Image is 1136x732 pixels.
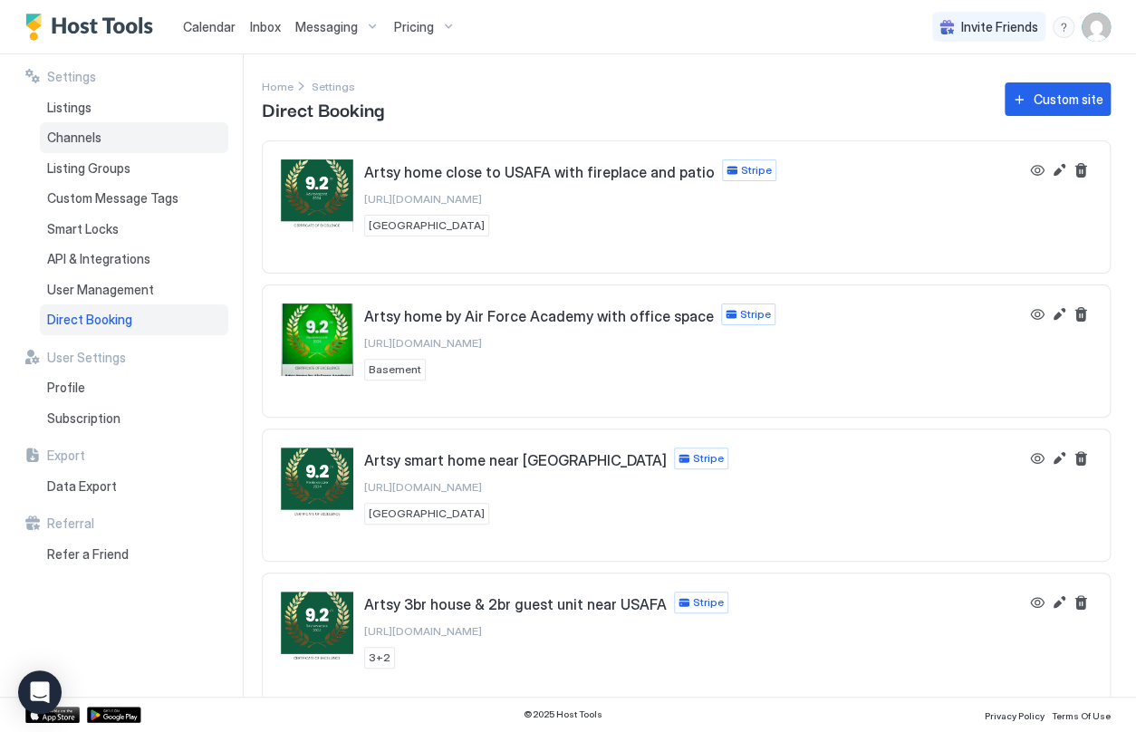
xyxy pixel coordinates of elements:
a: Host Tools Logo [25,14,161,41]
button: Delete [1070,159,1092,181]
span: Invite Friends [961,19,1038,35]
span: Artsy home by Air Force Academy with office space [364,307,714,325]
a: Privacy Policy [985,705,1045,724]
button: View [1026,159,1048,181]
a: Channels [40,122,228,153]
span: Pricing [394,19,434,35]
a: Terms Of Use [1052,705,1111,724]
span: Settings [47,69,96,85]
span: Direct Booking [262,95,384,122]
span: Stripe [693,594,724,611]
button: Custom site [1005,82,1111,116]
span: Terms Of Use [1052,710,1111,721]
span: [URL][DOMAIN_NAME] [364,192,482,206]
div: Artsy 3br house & 2br guest unit near USAFA [281,592,353,664]
span: [URL][DOMAIN_NAME] [364,336,482,350]
a: Data Export [40,471,228,502]
button: Edit [1048,592,1070,613]
button: Delete [1070,448,1092,469]
span: [URL][DOMAIN_NAME] [364,624,482,638]
span: Privacy Policy [985,710,1045,721]
a: Smart Locks [40,214,228,245]
span: Channels [47,130,101,146]
a: Refer a Friend [40,539,228,570]
a: [URL][DOMAIN_NAME] [364,188,482,207]
span: © 2025 Host Tools [524,708,602,720]
div: Artsy home close to USAFA with fireplace and patio [281,159,353,232]
a: Settings [312,76,355,95]
span: [URL][DOMAIN_NAME] [364,480,482,494]
a: Profile [40,372,228,403]
a: Direct Booking [40,304,228,335]
div: Breadcrumb [312,76,355,95]
div: menu [1053,16,1074,38]
span: Profile [47,380,85,396]
a: Home [262,76,294,95]
span: Direct Booking [47,312,132,328]
span: Stripe [740,306,771,323]
span: Inbox [250,19,281,34]
span: Refer a Friend [47,546,129,563]
span: Stripe [741,162,772,178]
div: Open Intercom Messenger [18,670,62,714]
div: Custom site [1034,90,1103,109]
span: Custom Message Tags [47,190,178,207]
span: Calendar [183,19,236,34]
button: Delete [1070,592,1092,613]
span: Listings [47,100,91,116]
a: Custom Message Tags [40,183,228,214]
a: [URL][DOMAIN_NAME] [364,332,482,352]
span: Home [262,80,294,93]
span: Artsy 3br house & 2br guest unit near USAFA [364,595,667,613]
span: [GEOGRAPHIC_DATA] [369,506,485,522]
a: [URL][DOMAIN_NAME] [364,477,482,496]
span: Data Export [47,478,117,495]
span: API & Integrations [47,251,150,267]
span: User Management [47,282,154,298]
button: View [1026,448,1048,469]
span: Stripe [693,450,724,467]
span: Subscription [47,410,120,427]
div: Artsy home by Air Force Academy with office space [281,303,353,376]
span: Basement [369,361,421,378]
span: User Settings [47,350,126,366]
button: View [1026,303,1048,325]
span: Messaging [295,19,358,35]
button: Delete [1070,303,1092,325]
span: Settings [312,80,355,93]
a: Subscription [40,403,228,434]
span: Artsy home close to USAFA with fireplace and patio [364,163,715,181]
span: Smart Locks [47,221,119,237]
span: 3+2 [369,650,390,666]
button: Edit [1048,303,1070,325]
span: Listing Groups [47,160,130,177]
a: Google Play Store [87,707,141,723]
span: Referral [47,515,94,532]
button: View [1026,592,1048,613]
button: Edit [1048,448,1070,469]
button: Edit [1048,159,1070,181]
a: Listing Groups [40,153,228,184]
a: API & Integrations [40,244,228,274]
div: Breadcrumb [262,76,294,95]
span: [GEOGRAPHIC_DATA] [369,217,485,234]
span: Export [47,448,85,464]
div: User profile [1082,13,1111,42]
a: Calendar [183,17,236,36]
span: Artsy smart home near [GEOGRAPHIC_DATA] [364,451,667,469]
a: [URL][DOMAIN_NAME] [364,621,482,640]
div: Artsy smart home near Downtown & Balboa Park [281,448,353,520]
a: App Store [25,707,80,723]
a: User Management [40,274,228,305]
a: Listings [40,92,228,123]
a: Inbox [250,17,281,36]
